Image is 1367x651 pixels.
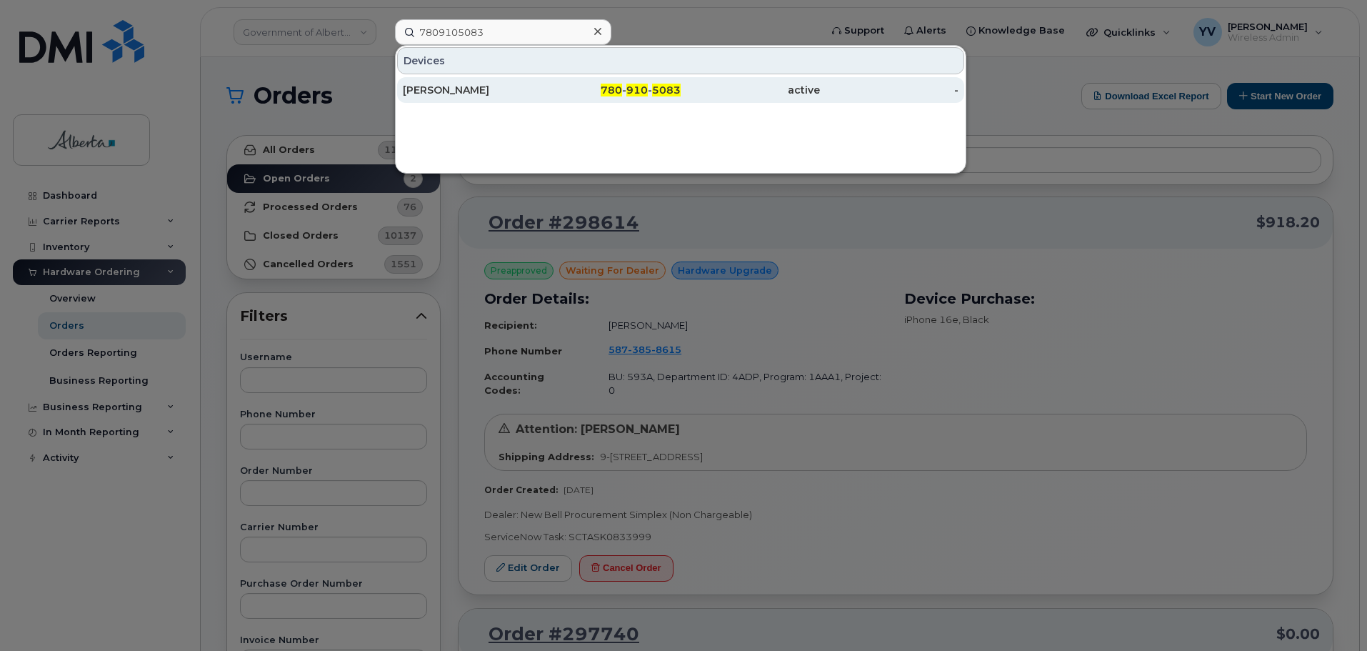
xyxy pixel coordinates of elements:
[681,83,820,97] div: active
[652,84,681,96] span: 5083
[626,84,648,96] span: 910
[601,84,622,96] span: 780
[403,83,542,97] div: [PERSON_NAME]
[397,77,964,103] a: [PERSON_NAME]780-910-5083active-
[397,47,964,74] div: Devices
[820,83,959,97] div: -
[542,83,681,97] div: - -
